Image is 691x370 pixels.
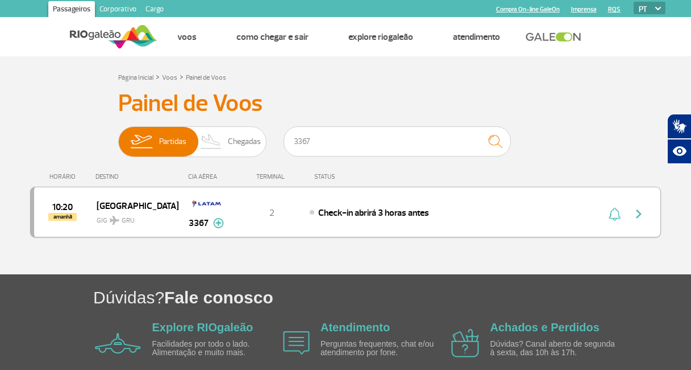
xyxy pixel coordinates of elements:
[123,127,159,157] img: slider-embarque
[156,70,160,83] a: >
[235,173,309,180] div: TERMINAL
[194,127,228,157] img: slider-desembarque
[48,213,77,221] span: amanhã
[95,1,141,19] a: Corporativo
[52,203,73,211] span: 2025-09-26 10:20:00
[162,73,177,82] a: Voos
[95,173,178,180] div: DESTINO
[284,126,511,157] input: Voo, cidade ou cia aérea
[571,6,597,13] a: Imprensa
[283,331,310,355] img: airplane icon
[178,173,235,180] div: CIA AÉREA
[609,207,621,221] img: sino-painel-voo.svg
[118,73,153,82] a: Página Inicial
[496,6,560,13] a: Compra On-line GaleOn
[608,6,621,13] a: RQS
[186,73,226,82] a: Painel de Voos
[48,1,95,19] a: Passageiros
[34,173,95,180] div: HORÁRIO
[667,114,691,139] button: Abrir tradutor de língua de sinais.
[177,31,197,43] a: Voos
[97,198,169,213] span: [GEOGRAPHIC_DATA]
[667,114,691,164] div: Plugin de acessibilidade da Hand Talk.
[97,209,169,226] span: GIG
[152,340,283,357] p: Facilidades por todo o lado. Alimentação e muito mais.
[309,173,401,180] div: STATUS
[348,31,413,43] a: Explore RIOgaleão
[228,127,261,157] span: Chegadas
[490,321,600,334] a: Achados e Perdidos
[320,340,451,357] p: Perguntas frequentes, chat e/ou atendimento por fone.
[490,340,621,357] p: Dúvidas? Canal aberto de segunda à sexta, das 10h às 17h.
[667,139,691,164] button: Abrir recursos assistivos.
[118,89,573,118] h3: Painel de Voos
[189,216,209,230] span: 3367
[122,216,135,226] span: GRU
[180,70,184,83] a: >
[320,321,390,334] a: Atendimento
[164,288,273,307] span: Fale conosco
[110,216,119,225] img: destiny_airplane.svg
[93,286,691,309] h1: Dúvidas?
[451,329,479,357] img: airplane icon
[95,333,141,353] img: airplane icon
[318,207,429,219] span: Check-in abrirá 3 horas antes
[453,31,500,43] a: Atendimento
[632,207,646,221] img: seta-direita-painel-voo.svg
[213,218,224,228] img: mais-info-painel-voo.svg
[269,207,274,219] span: 2
[152,321,253,334] a: Explore RIOgaleão
[159,127,186,157] span: Partidas
[141,1,168,19] a: Cargo
[236,31,309,43] a: Como chegar e sair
